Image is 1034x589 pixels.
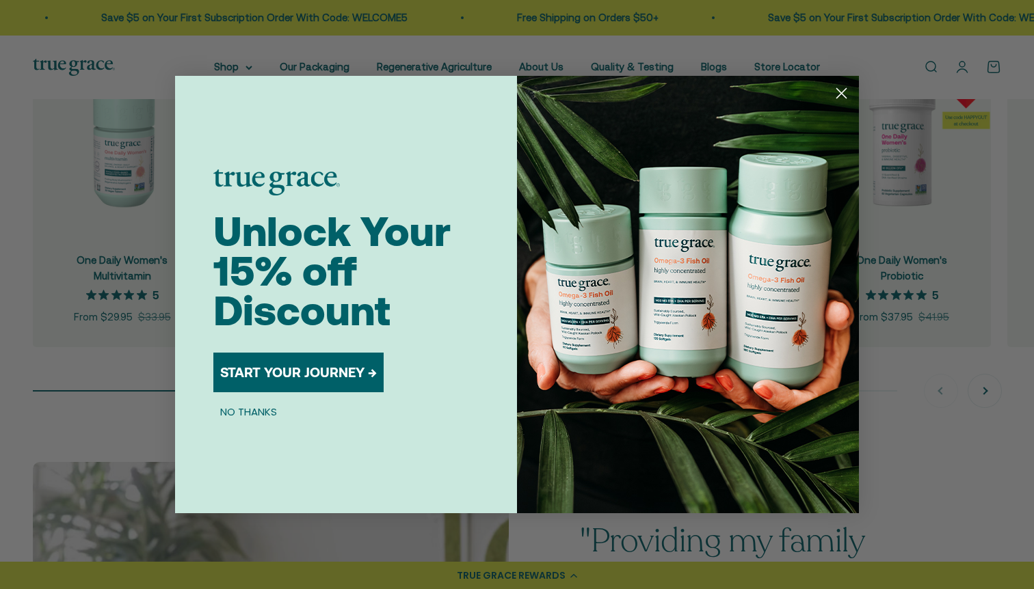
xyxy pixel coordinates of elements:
[213,403,284,420] button: NO THANKS
[213,353,384,392] button: START YOUR JOURNEY →
[213,169,340,195] img: logo placeholder
[517,76,859,513] img: 098727d5-50f8-4f9b-9554-844bb8da1403.jpeg
[830,81,853,105] button: Close dialog
[213,208,451,334] span: Unlock Your 15% off Discount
